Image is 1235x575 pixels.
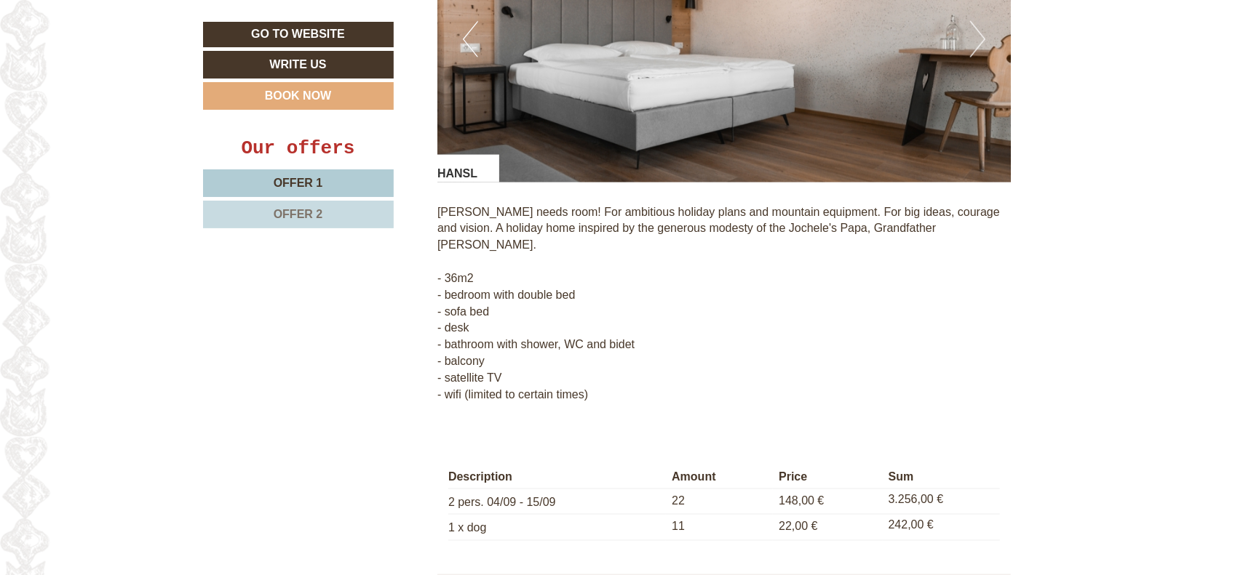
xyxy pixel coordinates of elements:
span: 22,00 € [779,520,817,533]
button: Previous [463,21,478,57]
th: Amount [666,466,773,488]
button: Next [970,21,985,57]
td: 11 [666,515,773,541]
a: Go to website [203,22,394,47]
th: Sum [883,466,1000,488]
td: 3.256,00 € [883,488,1000,515]
th: Price [773,466,883,488]
div: HANSL [437,155,499,182]
td: 242,00 € [883,515,1000,541]
span: 148,00 € [779,495,824,507]
span: Offer 2 [274,208,323,220]
a: Book now [203,82,394,110]
a: Write us [203,51,394,79]
span: Offer 1 [274,177,323,189]
p: [PERSON_NAME] needs room! For ambitious holiday plans and mountain equipment. For big ideas, cour... [437,204,1011,403]
td: 22 [666,488,773,515]
th: Description [448,466,666,488]
td: 1 x dog [448,515,666,541]
div: Our offers [203,135,394,162]
td: 2 pers. 04/09 - 15/09 [448,488,666,515]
